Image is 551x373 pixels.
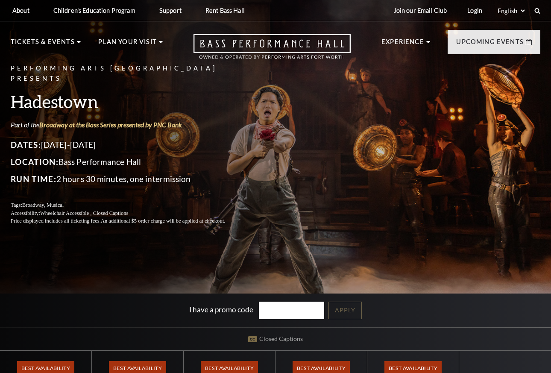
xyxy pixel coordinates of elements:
[11,172,246,186] p: 2 hours 30 minutes, one intermission
[53,7,135,14] p: Children's Education Program
[11,155,246,169] p: Bass Performance Hall
[11,138,246,152] p: [DATE]-[DATE]
[11,217,246,225] p: Price displayed includes all ticketing fees.
[101,218,225,224] span: An additional $5 order charge will be applied at checkout.
[381,37,424,52] p: Experience
[159,7,182,14] p: Support
[11,174,56,184] span: Run Time:
[22,202,64,208] span: Broadway, Musical
[39,120,182,129] a: Broadway at the Bass Series presented by PNC Bank
[40,210,128,216] span: Wheelchair Accessible , Closed Captions
[11,140,41,150] span: Dates:
[12,7,29,14] p: About
[11,37,75,52] p: Tickets & Events
[11,91,246,112] h3: Hadestown
[11,63,246,85] p: Performing Arts [GEOGRAPHIC_DATA] Presents
[205,7,245,14] p: Rent Bass Hall
[189,305,253,314] label: I have a promo code
[11,201,246,209] p: Tags:
[11,157,59,167] span: Location:
[456,37,524,52] p: Upcoming Events
[496,7,526,15] select: Select:
[98,37,157,52] p: Plan Your Visit
[11,209,246,217] p: Accessibility:
[11,120,246,129] p: Part of the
